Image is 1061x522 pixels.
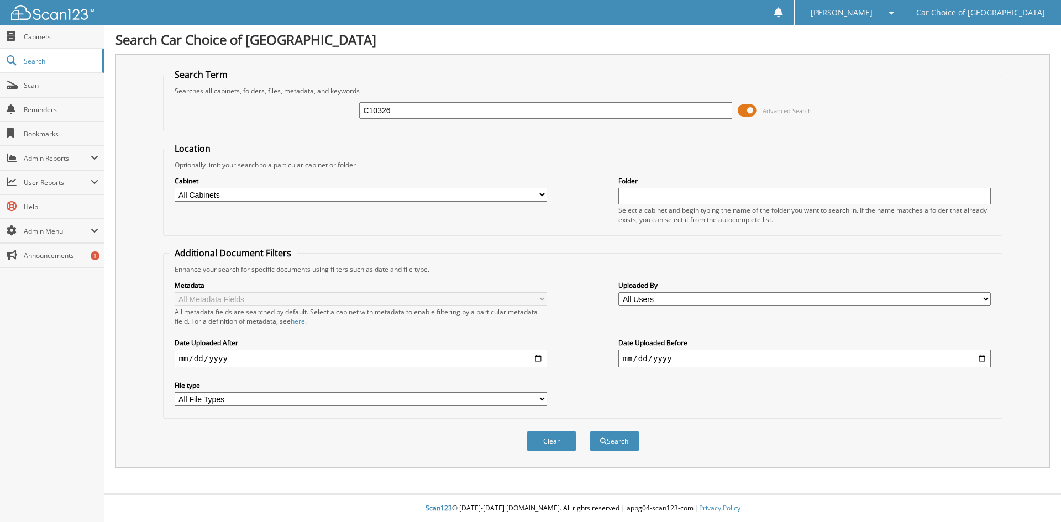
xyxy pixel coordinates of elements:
div: Select a cabinet and begin typing the name of the folder you want to search in. If the name match... [618,205,991,224]
label: Date Uploaded Before [618,338,991,347]
legend: Search Term [169,68,233,81]
input: start [175,350,547,367]
div: Searches all cabinets, folders, files, metadata, and keywords [169,86,997,96]
input: end [618,350,991,367]
label: Folder [618,176,991,186]
label: Uploaded By [618,281,991,290]
button: Clear [527,431,576,451]
span: Scan123 [426,503,452,513]
label: Cabinet [175,176,547,186]
span: Admin Menu [24,226,91,236]
span: Reminders [24,105,98,114]
span: Announcements [24,251,98,260]
label: Metadata [175,281,547,290]
legend: Location [169,143,216,155]
span: Admin Reports [24,154,91,163]
span: Car Choice of [GEOGRAPHIC_DATA] [916,9,1045,16]
img: scan123-logo-white.svg [11,5,94,20]
span: User Reports [24,178,91,187]
label: File type [175,381,547,390]
span: Cabinets [24,32,98,41]
span: Advanced Search [763,107,812,115]
span: Search [24,56,97,66]
legend: Additional Document Filters [169,247,297,259]
a: Privacy Policy [699,503,740,513]
div: Enhance your search for specific documents using filters such as date and file type. [169,265,997,274]
span: Help [24,202,98,212]
span: Bookmarks [24,129,98,139]
a: here [291,317,305,326]
label: Date Uploaded After [175,338,547,347]
span: Scan [24,81,98,90]
span: [PERSON_NAME] [811,9,873,16]
button: Search [590,431,639,451]
div: All metadata fields are searched by default. Select a cabinet with metadata to enable filtering b... [175,307,547,326]
iframe: Chat Widget [1006,469,1061,522]
div: © [DATE]-[DATE] [DOMAIN_NAME]. All rights reserved | appg04-scan123-com | [104,495,1061,522]
div: Optionally limit your search to a particular cabinet or folder [169,160,997,170]
h1: Search Car Choice of [GEOGRAPHIC_DATA] [115,30,1050,49]
div: 1 [91,251,99,260]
